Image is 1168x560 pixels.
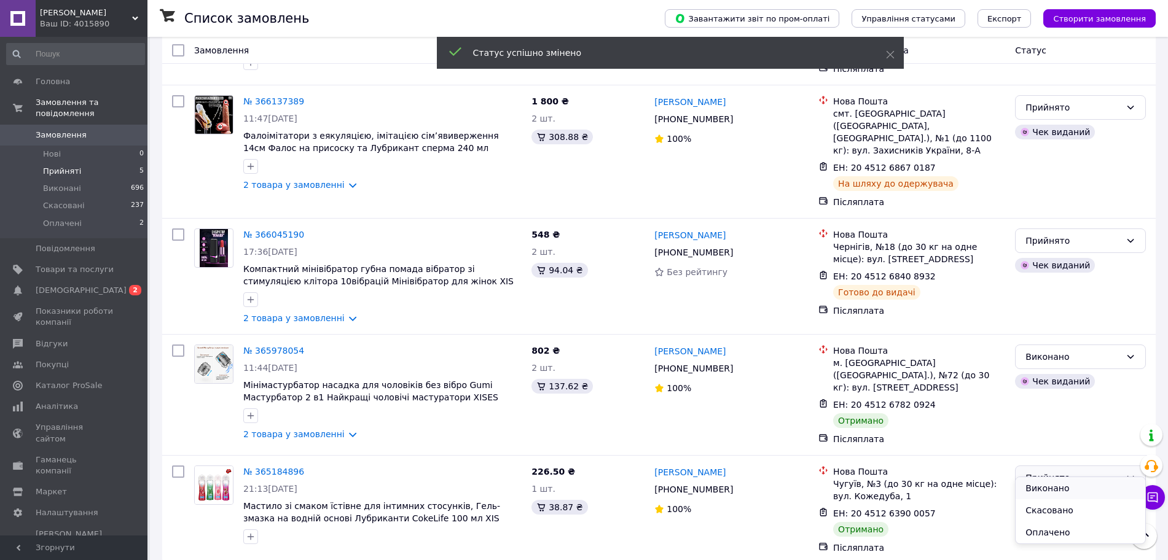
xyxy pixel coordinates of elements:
[1015,125,1095,139] div: Чек виданий
[531,263,587,278] div: 94.04 ₴
[833,241,1005,265] div: Чернігів, №18 (до 30 кг на одне місце): вул. [STREET_ADDRESS]
[833,478,1005,502] div: Чугуїв, №3 (до 30 кг на одне місце): вул. Кожедуба, 1
[654,345,726,357] a: [PERSON_NAME]
[36,130,87,141] span: Замовлення
[243,264,514,286] a: Компактний мінівібратор губна помада вібратор зі стимуляцією клітора 10вібрацій Мінівібратор для ...
[654,466,726,478] a: [PERSON_NAME]
[1140,485,1165,510] button: Чат з покупцем
[833,465,1005,478] div: Нова Пошта
[43,218,82,229] span: Оплачені
[833,107,1005,157] div: смт. [GEOGRAPHIC_DATA] ([GEOGRAPHIC_DATA], [GEOGRAPHIC_DATA].), №1 (до 1100 кг): вул. Захисників ...
[1053,14,1146,23] span: Створити замовлення
[531,247,555,257] span: 2 шт.
[667,267,727,277] span: Без рейтингу
[987,14,1022,23] span: Експорт
[833,163,936,173] span: ЕН: 20 4512 6867 0187
[652,244,735,261] div: [PHONE_NUMBER]
[36,264,114,275] span: Товари та послуги
[1043,9,1156,28] button: Створити замовлення
[184,11,309,26] h1: Список замовлень
[833,522,888,537] div: Отримано
[243,501,500,523] a: Мастило зі смаком їстівне для інтимних стосунків, Гель-змазка на водній основі Лубриканти CokeLif...
[36,401,78,412] span: Аналітика
[1025,234,1121,247] div: Прийнято
[243,380,498,402] span: Мінімастурбатор насадка для чоловіків без вібро Gumi Мастурбатор 2 в1 Найкращі чоловічі мастурато...
[43,183,81,194] span: Виконані
[243,313,345,323] a: 2 товара у замовленні
[531,96,569,106] span: 1 800 ₴
[36,97,147,119] span: Замовлення та повідомлення
[195,96,233,133] img: Фото товару
[40,18,147,29] div: Ваш ID: 4015890
[1025,471,1121,484] div: Прийнято
[139,218,144,229] span: 2
[243,467,304,476] a: № 365184896
[531,379,593,394] div: 137.62 ₴
[243,114,297,123] span: 11:47[DATE]
[1016,477,1145,499] li: Виконано
[667,383,691,393] span: 100%
[833,196,1005,208] div: Післяплата
[833,508,936,518] span: ЕН: 20 4512 6390 0057
[1015,258,1095,273] div: Чек виданий
[36,507,98,518] span: Налаштування
[36,306,114,328] span: Показники роботи компанії
[833,400,936,410] span: ЕН: 20 4512 6782 0924
[1016,521,1145,543] li: Оплачено
[243,96,304,106] a: № 366137389
[833,542,1005,554] div: Післяплата
[243,180,345,190] a: 2 товара у замовленні
[1031,13,1156,23] a: Створити замовлення
[194,344,233,384] a: Фото товару
[675,13,829,24] span: Завантажити звіт по пром-оплаті
[531,484,555,494] span: 1 шт.
[531,467,575,476] span: 226.50 ₴
[667,504,691,514] span: 100%
[131,183,144,194] span: 696
[833,344,1005,357] div: Нова Пошта
[36,380,102,391] span: Каталог ProSale
[6,43,145,65] input: Пошук
[243,230,304,239] a: № 366045190
[833,413,888,428] div: Отримано
[833,228,1005,241] div: Нова Пошта
[243,429,345,439] a: 2 товара у замовленні
[531,500,587,515] div: 38.87 ₴
[531,230,560,239] span: 548 ₴
[243,363,297,373] span: 11:44[DATE]
[129,285,141,295] span: 2
[43,166,81,177] span: Прийняті
[200,229,229,267] img: Фото товару
[652,111,735,128] div: [PHONE_NUMBER]
[652,481,735,498] div: [PHONE_NUMBER]
[833,176,958,191] div: На шляху до одержувача
[652,360,735,377] div: [PHONE_NUMBER]
[833,285,920,300] div: Готово до видачі
[1025,101,1121,114] div: Прийнято
[36,359,69,370] span: Покупці
[667,134,691,144] span: 100%
[654,229,726,241] a: [PERSON_NAME]
[194,465,233,505] a: Фото товару
[1016,499,1145,521] li: Скасовано
[833,305,1005,317] div: Післяплата
[531,114,555,123] span: 2 шт.
[195,345,233,383] img: Фото товару
[852,9,965,28] button: Управління статусами
[531,130,593,144] div: 308.88 ₴
[833,63,1005,75] div: Післяплата
[194,45,249,55] span: Замовлення
[1015,45,1046,55] span: Статус
[36,454,114,476] span: Гаманець компанії
[243,131,499,153] a: Фалоімітатори з еякуляцією, імітацією сімʼявиверження 14см Фалос на присоску та Лубрикант сперма ...
[194,95,233,134] a: Фото товару
[473,47,855,59] div: Статус успішно змінено
[194,228,233,268] a: Фото товару
[36,76,70,87] span: Головна
[243,247,297,257] span: 17:36[DATE]
[36,422,114,444] span: Управління сайтом
[36,338,68,349] span: Відгуки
